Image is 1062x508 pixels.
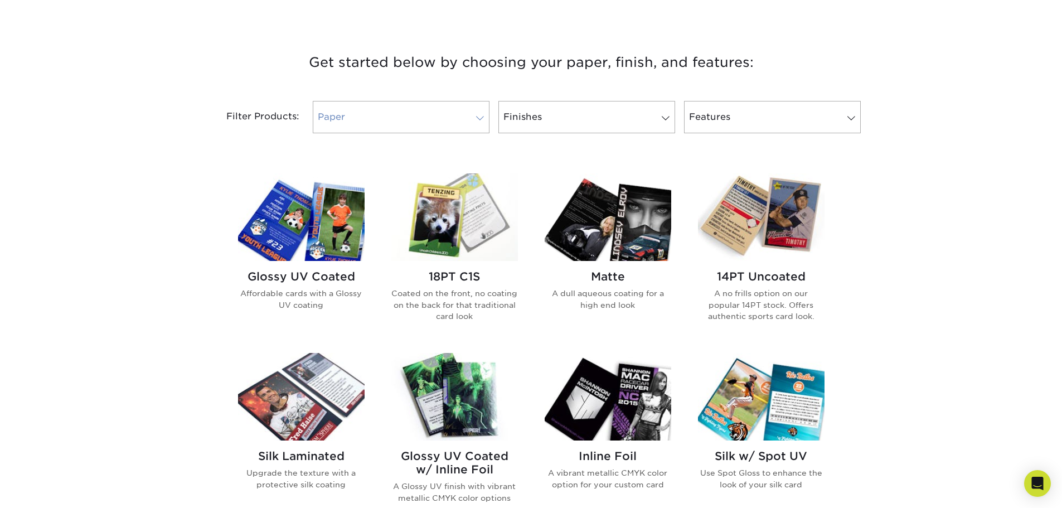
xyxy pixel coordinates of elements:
[545,353,671,441] img: Inline Foil Trading Cards
[698,467,825,490] p: Use Spot Gloss to enhance the look of your silk card
[684,101,861,133] a: Features
[197,101,308,133] div: Filter Products:
[238,353,365,441] img: Silk Laminated Trading Cards
[238,288,365,311] p: Affordable cards with a Glossy UV coating
[391,173,518,261] img: 18PT C1S Trading Cards
[545,449,671,463] h2: Inline Foil
[698,173,825,261] img: 14PT Uncoated Trading Cards
[391,449,518,476] h2: Glossy UV Coated w/ Inline Foil
[238,173,365,261] img: Glossy UV Coated Trading Cards
[498,101,675,133] a: Finishes
[238,270,365,283] h2: Glossy UV Coated
[391,353,518,441] img: Glossy UV Coated w/ Inline Foil Trading Cards
[391,288,518,322] p: Coated on the front, no coating on the back for that traditional card look
[545,467,671,490] p: A vibrant metallic CMYK color option for your custom card
[698,353,825,441] img: Silk w/ Spot UV Trading Cards
[1024,470,1051,497] div: Open Intercom Messenger
[238,467,365,490] p: Upgrade the texture with a protective silk coating
[545,173,671,261] img: Matte Trading Cards
[391,481,518,504] p: A Glossy UV finish with vibrant metallic CMYK color options
[698,270,825,283] h2: 14PT Uncoated
[698,288,825,322] p: A no frills option on our popular 14PT stock. Offers authentic sports card look.
[545,270,671,283] h2: Matte
[391,173,518,340] a: 18PT C1S Trading Cards 18PT C1S Coated on the front, no coating on the back for that traditional ...
[545,173,671,340] a: Matte Trading Cards Matte A dull aqueous coating for a high end look
[698,449,825,463] h2: Silk w/ Spot UV
[545,288,671,311] p: A dull aqueous coating for a high end look
[238,449,365,463] h2: Silk Laminated
[391,270,518,283] h2: 18PT C1S
[205,37,857,88] h3: Get started below by choosing your paper, finish, and features:
[313,101,489,133] a: Paper
[698,173,825,340] a: 14PT Uncoated Trading Cards 14PT Uncoated A no frills option on our popular 14PT stock. Offers au...
[238,173,365,340] a: Glossy UV Coated Trading Cards Glossy UV Coated Affordable cards with a Glossy UV coating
